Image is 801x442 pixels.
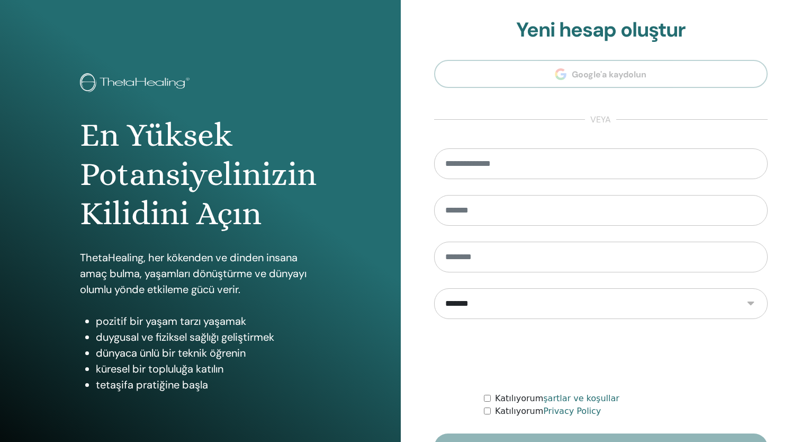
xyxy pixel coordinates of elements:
iframe: reCAPTCHA [520,335,681,376]
label: Katılıyorum [495,392,619,405]
h1: En Yüksek Potansiyelinizin Kilidini Açın [80,116,320,234]
label: Katılıyorum [495,405,601,418]
a: Privacy Policy [543,406,601,416]
p: ThetaHealing, her kökenden ve dinden insana amaç bulma, yaşamları dönüştürme ve dünyayı olumlu yö... [80,250,320,297]
span: veya [585,113,616,126]
a: şartlar ve koşullar [543,393,619,403]
li: duygusal ve fiziksel sağlığı geliştirmek [96,329,320,345]
li: pozitif bir yaşam tarzı yaşamak [96,313,320,329]
h2: Yeni hesap oluştur [434,18,768,42]
li: tetaşifa pratiğine başla [96,377,320,393]
li: dünyaca ünlü bir teknik öğrenin [96,345,320,361]
li: küresel bir topluluğa katılın [96,361,320,377]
